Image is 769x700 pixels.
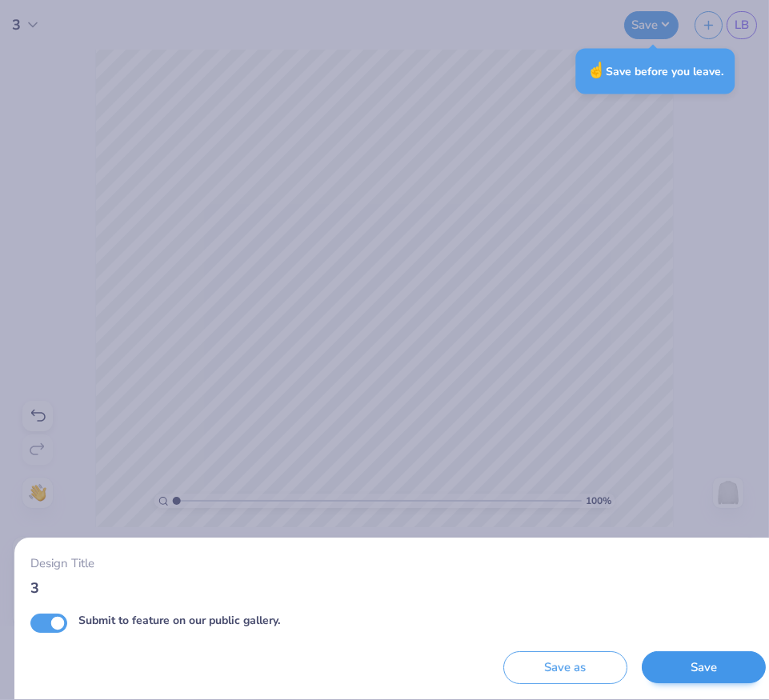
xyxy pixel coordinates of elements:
span: ☝️ [587,60,606,81]
button: Save [642,651,766,684]
label: Design Title [30,554,94,573]
label: Submit to feature on our public gallery. [78,612,280,629]
div: Save before you leave. [575,48,735,93]
button: Save as [503,651,627,684]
